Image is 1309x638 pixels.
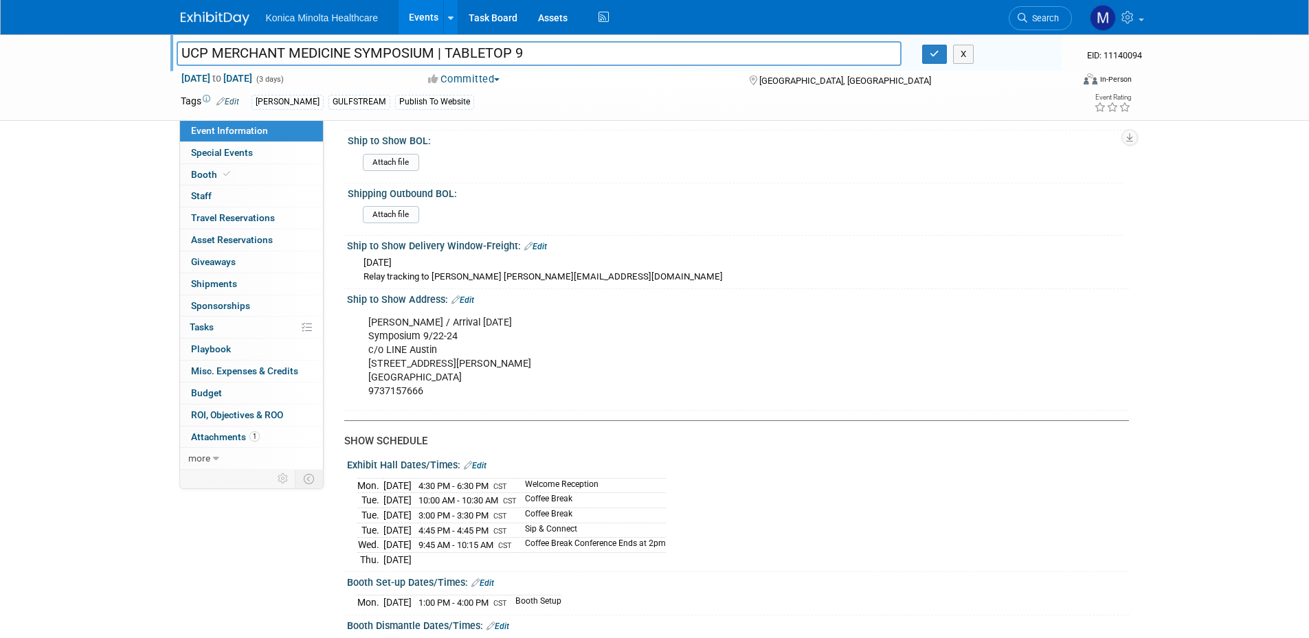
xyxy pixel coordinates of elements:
[180,229,323,251] a: Asset Reservations
[493,482,507,491] span: CST
[451,295,474,305] a: Edit
[357,493,383,508] td: Tue.
[180,383,323,404] a: Budget
[395,95,474,109] div: Publish To Website
[418,597,489,608] span: 1:00 PM - 4:00 PM
[357,595,383,610] td: Mon.
[347,289,1129,307] div: Ship to Show Address:
[180,361,323,382] a: Misc. Expenses & Credits
[191,409,283,420] span: ROI, Objectives & ROO
[471,578,494,588] a: Edit
[188,453,210,464] span: more
[423,72,505,87] button: Committed
[210,73,223,84] span: to
[991,71,1132,92] div: Event Format
[517,493,666,508] td: Coffee Break
[255,75,284,84] span: (3 days)
[759,76,931,86] span: [GEOGRAPHIC_DATA], [GEOGRAPHIC_DATA]
[1099,74,1132,84] div: In-Person
[383,508,412,523] td: [DATE]
[464,461,486,470] a: Edit
[418,481,489,491] span: 4:30 PM - 6:30 PM
[363,271,1119,284] div: Relay tracking to [PERSON_NAME] [PERSON_NAME][EMAIL_ADDRESS][DOMAIN_NAME]
[181,72,253,84] span: [DATE] [DATE]
[348,130,1123,148] div: Ship to Show BOL:
[359,309,978,405] div: [PERSON_NAME] / Arrival [DATE] Symposium 9/22-24 c/o LINE Austin [STREET_ADDRESS][PERSON_NAME] [G...
[180,164,323,185] a: Booth
[357,523,383,538] td: Tue.
[180,185,323,207] a: Staff
[418,540,493,550] span: 9:45 AM - 10:15 AM
[191,125,268,136] span: Event Information
[191,343,231,354] span: Playbook
[383,595,412,610] td: [DATE]
[251,95,324,109] div: [PERSON_NAME]
[517,508,666,523] td: Coffee Break
[347,455,1129,472] div: Exhibit Hall Dates/Times:
[180,295,323,317] a: Sponsorships
[383,538,412,553] td: [DATE]
[249,431,260,442] span: 1
[191,365,298,376] span: Misc. Expenses & Credits
[180,120,323,141] a: Event Information
[347,236,1129,253] div: Ship to Show Delivery Window-Freight:
[181,94,239,110] td: Tags
[1027,13,1059,23] span: Search
[271,470,295,488] td: Personalize Event Tab Strip
[191,431,260,442] span: Attachments
[191,278,237,289] span: Shipments
[266,12,378,23] span: Konica Minolta Healthcare
[953,45,974,64] button: X
[383,493,412,508] td: [DATE]
[191,212,275,223] span: Travel Reservations
[517,538,666,553] td: Coffee Break Conference Ends at 2pm
[328,95,390,109] div: GULFSTREAM
[383,552,412,567] td: [DATE]
[191,387,222,398] span: Budget
[347,615,1129,633] div: Booth Dismantle Dates/Times:
[357,552,383,567] td: Thu.
[180,426,323,448] a: Attachments1
[190,321,214,332] span: Tasks
[517,523,666,538] td: Sip & Connect
[507,595,561,610] td: Booth Setup
[418,495,498,505] span: 10:00 AM - 10:30 AM
[191,256,236,267] span: Giveaways
[498,541,512,550] span: CST
[181,12,249,25] img: ExhibitDay
[357,508,383,523] td: Tue.
[503,497,517,505] span: CST
[486,622,509,631] a: Edit
[216,97,239,106] a: Edit
[524,242,547,251] a: Edit
[180,317,323,338] a: Tasks
[191,169,233,180] span: Booth
[180,405,323,426] a: ROI, Objectives & ROO
[180,207,323,229] a: Travel Reservations
[493,512,507,521] span: CST
[180,339,323,360] a: Playbook
[191,147,253,158] span: Special Events
[1087,50,1142,60] span: Event ID: 11140094
[418,510,489,521] span: 3:00 PM - 3:30 PM
[383,478,412,493] td: [DATE]
[191,190,212,201] span: Staff
[493,599,507,608] span: CST
[191,234,273,245] span: Asset Reservations
[180,273,323,295] a: Shipments
[363,257,392,268] span: [DATE]
[1084,73,1097,84] img: Format-Inperson.png
[223,170,230,178] i: Booth reservation complete
[1094,94,1131,101] div: Event Rating
[295,470,323,488] td: Toggle Event Tabs
[517,478,666,493] td: Welcome Reception
[344,434,1119,448] div: SHOW SCHEDULE
[357,538,383,553] td: Wed.
[418,525,489,536] span: 4:45 PM - 4:45 PM
[347,572,1129,590] div: Booth Set-up Dates/Times:
[180,251,323,273] a: Giveaways
[1090,5,1116,31] img: Michelle Howe
[1009,6,1072,30] a: Search
[180,448,323,469] a: more
[357,478,383,493] td: Mon.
